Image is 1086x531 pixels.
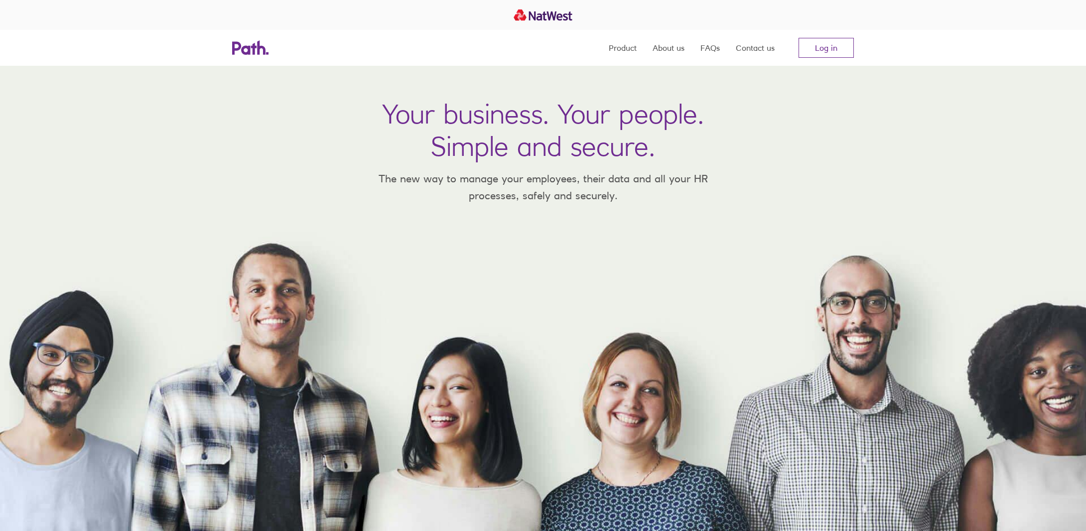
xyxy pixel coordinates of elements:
h1: Your business. Your people. Simple and secure. [382,98,704,162]
a: Log in [799,38,854,58]
a: Product [609,30,637,66]
a: FAQs [700,30,720,66]
a: Contact us [736,30,775,66]
a: About us [653,30,684,66]
p: The new way to manage your employees, their data and all your HR processes, safely and securely. [364,170,722,204]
